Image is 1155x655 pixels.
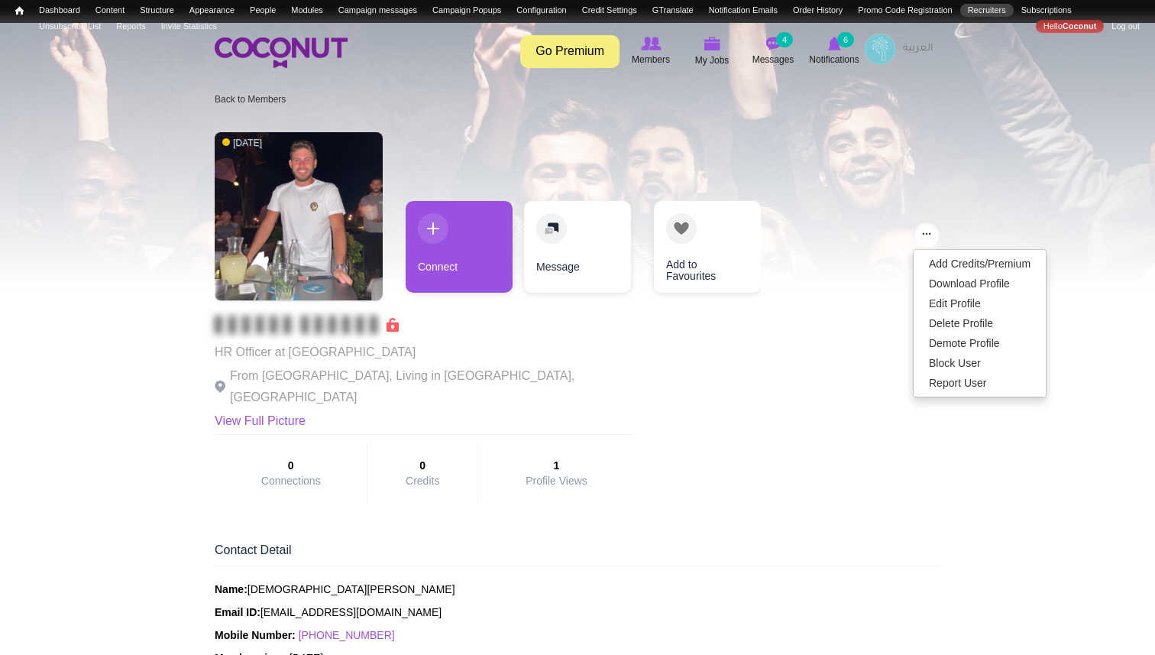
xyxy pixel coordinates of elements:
[8,4,31,18] a: Home
[632,52,670,67] span: Members
[215,342,635,363] p: HR Officer at [GEOGRAPHIC_DATA]
[1014,4,1079,17] a: Subscriptions
[406,201,513,293] a: Connect
[1036,20,1105,33] a: HelloCoconut
[215,365,635,408] p: From [GEOGRAPHIC_DATA], Living in [GEOGRAPHIC_DATA], [GEOGRAPHIC_DATA]
[215,94,286,105] a: Back to Members
[215,317,399,332] span: Connect to Unlock the Profile
[695,53,730,68] span: My Jobs
[752,52,794,67] span: Messages
[406,201,513,300] div: 1 / 3
[31,20,108,33] a: Unsubscribe List
[108,20,153,33] a: Reports
[299,629,395,641] a: [PHONE_NUMBER]
[620,34,681,69] a: Browse Members Members
[493,458,620,473] strong: 1
[524,201,631,293] a: Message
[645,4,701,17] a: GTranslate
[914,254,1046,274] a: Add Credits/Premium
[88,4,132,17] a: Content
[215,606,260,618] b: Email ID:
[681,34,742,70] a: My Jobs My Jobs
[230,458,351,487] a: 0Connections
[742,34,804,69] a: Messages Messages 4
[215,414,306,427] a: View Full Picture
[913,220,940,248] button: ...
[215,583,247,595] b: Name:
[230,458,351,473] strong: 0
[222,137,262,150] span: [DATE]
[765,37,781,50] img: Messages
[850,4,959,17] a: Promo Code Registration
[701,4,785,17] a: Notification Emails
[215,582,940,597] p: [DEMOGRAPHIC_DATA][PERSON_NAME]
[182,4,242,17] a: Appearance
[215,37,348,68] img: Home
[914,274,1046,293] a: Download Profile
[960,4,1014,17] a: Recruiters
[641,37,661,50] img: Browse Members
[914,353,1046,373] a: Block User
[520,35,620,68] a: Go Premium
[914,293,1046,313] a: Edit Profile
[828,37,841,50] img: Notifications
[914,313,1046,333] a: Delete Profile
[383,458,462,487] a: 0Credits
[704,37,720,50] img: My Jobs
[215,605,940,620] p: [EMAIL_ADDRESS][DOMAIN_NAME]
[31,4,88,17] a: Dashboard
[215,542,940,566] div: Contact Detail
[895,34,940,64] a: العربية
[215,629,296,641] b: Mobile Number:
[524,201,631,300] div: 2 / 3
[642,201,749,300] div: 3 / 3
[837,32,854,47] small: 6
[383,458,462,473] strong: 0
[776,32,793,47] small: 4
[154,20,225,33] a: Invite Statistics
[914,333,1046,353] a: Demote Profile
[914,373,1046,393] a: Report User
[804,34,865,69] a: Notifications Notifications 6
[15,5,24,16] span: Home
[654,201,761,293] a: Add to Favourites
[1063,21,1097,31] strong: Coconut
[493,458,620,487] a: 1Profile Views
[1104,20,1147,33] a: Log out
[574,4,645,17] a: Credit Settings
[425,4,509,17] a: Campaign Popups
[509,4,574,17] a: Configuration
[132,4,182,17] a: Structure
[809,52,859,67] span: Notifications
[785,4,850,17] a: Order History
[242,4,283,17] a: People
[283,4,331,17] a: Modules
[331,4,425,17] a: Campaign messages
